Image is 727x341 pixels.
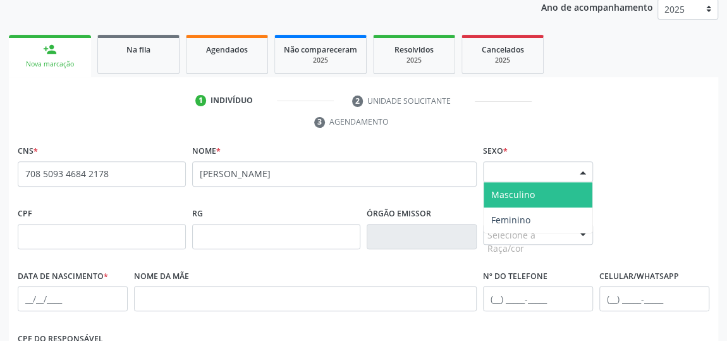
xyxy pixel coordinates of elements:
[483,142,508,161] label: Sexo
[192,142,221,161] label: Nome
[483,286,593,311] input: (__) _____-_____
[394,44,434,55] span: Resolvidos
[482,44,524,55] span: Cancelados
[18,142,38,161] label: CNS
[211,95,253,106] div: Indivíduo
[284,44,357,55] span: Não compareceram
[125,164,181,178] span: none
[134,267,189,287] label: Nome da mãe
[599,286,709,311] input: (__) _____-_____
[599,267,679,287] label: Celular/WhatsApp
[18,204,32,224] label: CPF
[491,214,530,226] span: Feminino
[18,59,82,69] div: Nova marcação
[367,204,431,224] label: Órgão emissor
[18,267,108,287] label: Data de nascimento
[471,56,534,65] div: 2025
[284,56,357,65] div: 2025
[126,44,150,55] span: Na fila
[43,42,57,56] div: person_add
[206,44,248,55] span: Agendados
[487,228,567,255] span: Selecione a Raça/cor
[491,189,535,201] span: Masculino
[18,286,128,311] input: __/__/____
[382,56,446,65] div: 2025
[483,267,547,287] label: Nº do Telefone
[195,95,207,106] div: 1
[192,204,203,224] label: RG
